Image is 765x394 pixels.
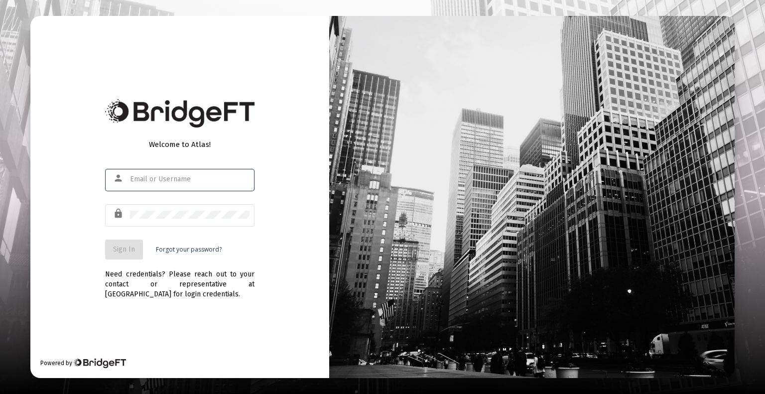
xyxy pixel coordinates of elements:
div: Need credentials? Please reach out to your contact or representative at [GEOGRAPHIC_DATA] for log... [105,260,255,299]
a: Forgot your password? [156,245,222,255]
input: Email or Username [130,175,250,183]
button: Sign In [105,240,143,260]
div: Welcome to Atlas! [105,139,255,149]
div: Powered by [40,358,126,368]
span: Sign In [113,245,135,254]
mat-icon: person [113,172,125,184]
mat-icon: lock [113,208,125,220]
img: Bridge Financial Technology Logo [73,358,126,368]
img: Bridge Financial Technology Logo [105,99,255,128]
